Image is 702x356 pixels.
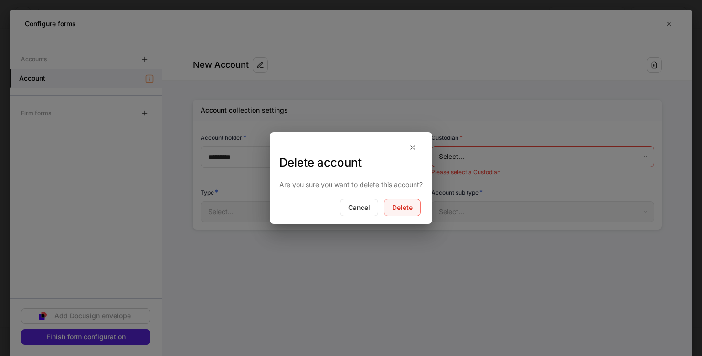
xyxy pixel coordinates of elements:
button: Delete [384,199,421,216]
h3: Delete account [279,155,423,170]
div: Cancel [348,204,370,211]
button: Cancel [340,199,378,216]
div: Delete [392,204,413,211]
p: Are you sure you want to delete this account? [279,180,423,189]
